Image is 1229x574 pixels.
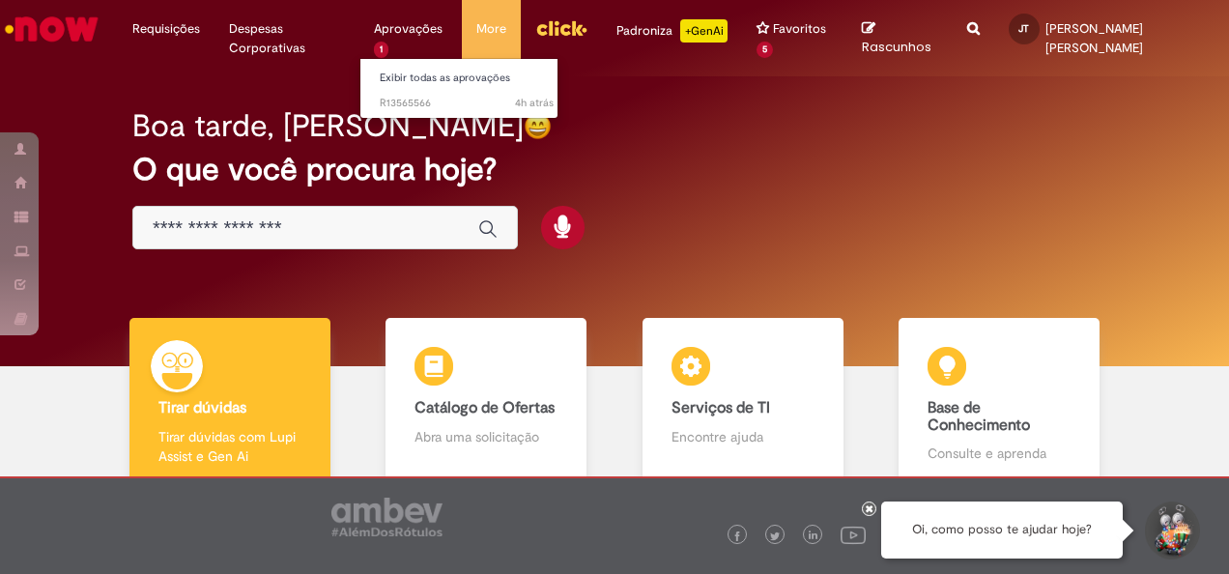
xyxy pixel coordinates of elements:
p: +GenAi [680,19,728,43]
img: logo_footer_twitter.png [770,531,780,541]
span: JT [1018,22,1029,35]
img: logo_footer_linkedin.png [809,531,818,542]
p: Abra uma solicitação [414,427,557,446]
p: Consulte e aprenda [928,444,1071,463]
b: Catálogo de Ofertas [414,398,555,417]
p: Encontre ajuda [672,427,815,446]
a: Serviços de TI Encontre ajuda [614,318,872,485]
b: Base de Conhecimento [928,398,1030,435]
img: logo_footer_facebook.png [732,531,742,541]
a: Aberto R13565566 : [360,93,573,114]
span: Despesas Corporativas [229,19,345,58]
time: 01/10/2025 10:22:15 [515,96,554,110]
img: logo_footer_youtube.png [841,522,866,547]
span: Aprovações [374,19,443,39]
span: Requisições [132,19,200,39]
a: Catálogo de Ofertas Abra uma solicitação [358,318,615,485]
span: More [476,19,506,39]
div: Oi, como posso te ajudar hoje? [881,502,1123,559]
h2: Boa tarde, [PERSON_NAME] [132,109,524,143]
b: Serviços de TI [672,398,770,417]
img: click_logo_yellow_360x200.png [535,14,587,43]
a: Base de Conhecimento Consulte e aprenda [872,318,1129,485]
span: Favoritos [773,19,826,39]
ul: Aprovações [359,58,558,119]
a: Rascunhos [862,20,938,56]
a: Exibir todas as aprovações [360,68,573,89]
a: Tirar dúvidas Tirar dúvidas com Lupi Assist e Gen Ai [101,318,358,485]
div: Padroniza [616,19,728,43]
button: Iniciar Conversa de Suporte [1142,502,1200,560]
span: Rascunhos [862,38,931,56]
img: ServiceNow [2,10,101,48]
span: 4h atrás [515,96,554,110]
span: 1 [374,42,388,58]
span: [PERSON_NAME] [PERSON_NAME] [1045,20,1143,56]
img: logo_footer_ambev_rotulo_gray.png [331,498,443,536]
p: Tirar dúvidas com Lupi Assist e Gen Ai [158,427,301,466]
span: R13565566 [380,96,554,111]
img: happy-face.png [524,112,552,140]
h2: O que você procura hoje? [132,153,1097,187]
b: Tirar dúvidas [158,398,246,417]
span: 5 [757,42,773,58]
